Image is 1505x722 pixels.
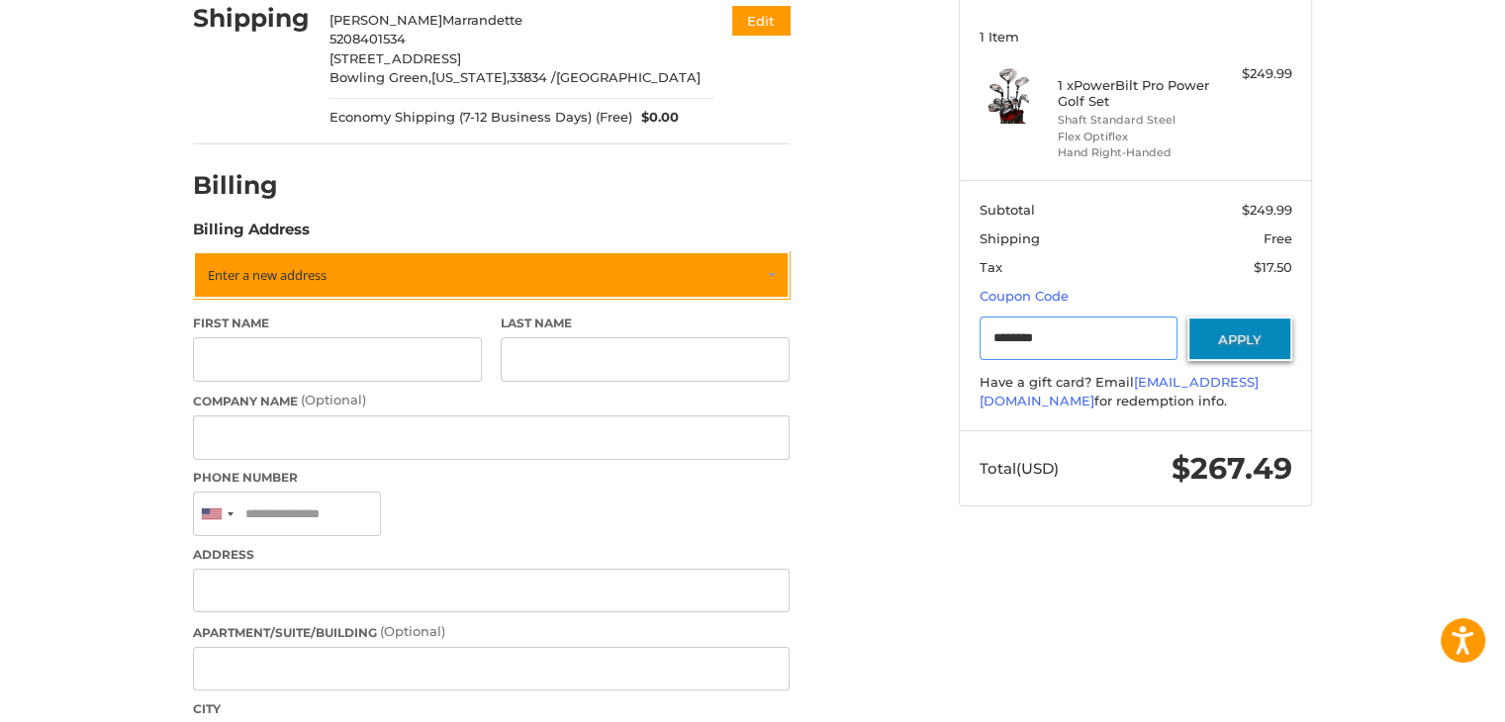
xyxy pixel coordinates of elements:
a: Enter or select a different address [193,251,790,299]
span: Shipping [980,230,1040,246]
span: Bowling Green, [329,69,431,85]
span: [PERSON_NAME] [329,12,442,28]
span: Marrandette [442,12,522,28]
span: 5208401534 [329,31,406,46]
span: Total (USD) [980,459,1059,478]
span: $267.49 [1172,450,1292,487]
span: [GEOGRAPHIC_DATA] [556,69,701,85]
label: Phone Number [193,469,790,487]
span: Economy Shipping (7-12 Business Days) (Free) [329,108,632,128]
span: $17.50 [1254,259,1292,275]
h3: 1 Item [980,29,1292,45]
label: Address [193,546,790,564]
button: Apply [1187,316,1292,361]
a: Coupon Code [980,288,1069,304]
label: Apartment/Suite/Building [193,622,790,642]
span: $0.00 [632,108,680,128]
label: First Name [193,315,482,332]
li: Hand Right-Handed [1058,144,1209,161]
span: Free [1264,230,1292,246]
label: Company Name [193,391,790,410]
legend: Billing Address [193,219,310,250]
input: Gift Certificate or Coupon Code [980,316,1178,361]
label: Last Name [501,315,790,332]
small: (Optional) [380,623,445,639]
span: [STREET_ADDRESS] [329,50,461,66]
h2: Shipping [193,3,310,34]
button: Edit [732,6,790,35]
span: Enter a new address [208,266,327,284]
div: Have a gift card? Email for redemption info. [980,373,1292,411]
span: Tax [980,259,1002,275]
li: Flex Optiflex [1058,129,1209,145]
div: United States: +1 [194,493,239,535]
span: [US_STATE], [431,69,510,85]
h4: 1 x PowerBilt Pro Power Golf Set [1058,77,1209,110]
h2: Billing [193,170,309,201]
label: City [193,700,790,718]
span: Subtotal [980,202,1035,218]
small: (Optional) [301,392,366,407]
span: 33834 / [510,69,556,85]
div: $249.99 [1214,64,1292,84]
span: $249.99 [1242,202,1292,218]
li: Shaft Standard Steel [1058,112,1209,129]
